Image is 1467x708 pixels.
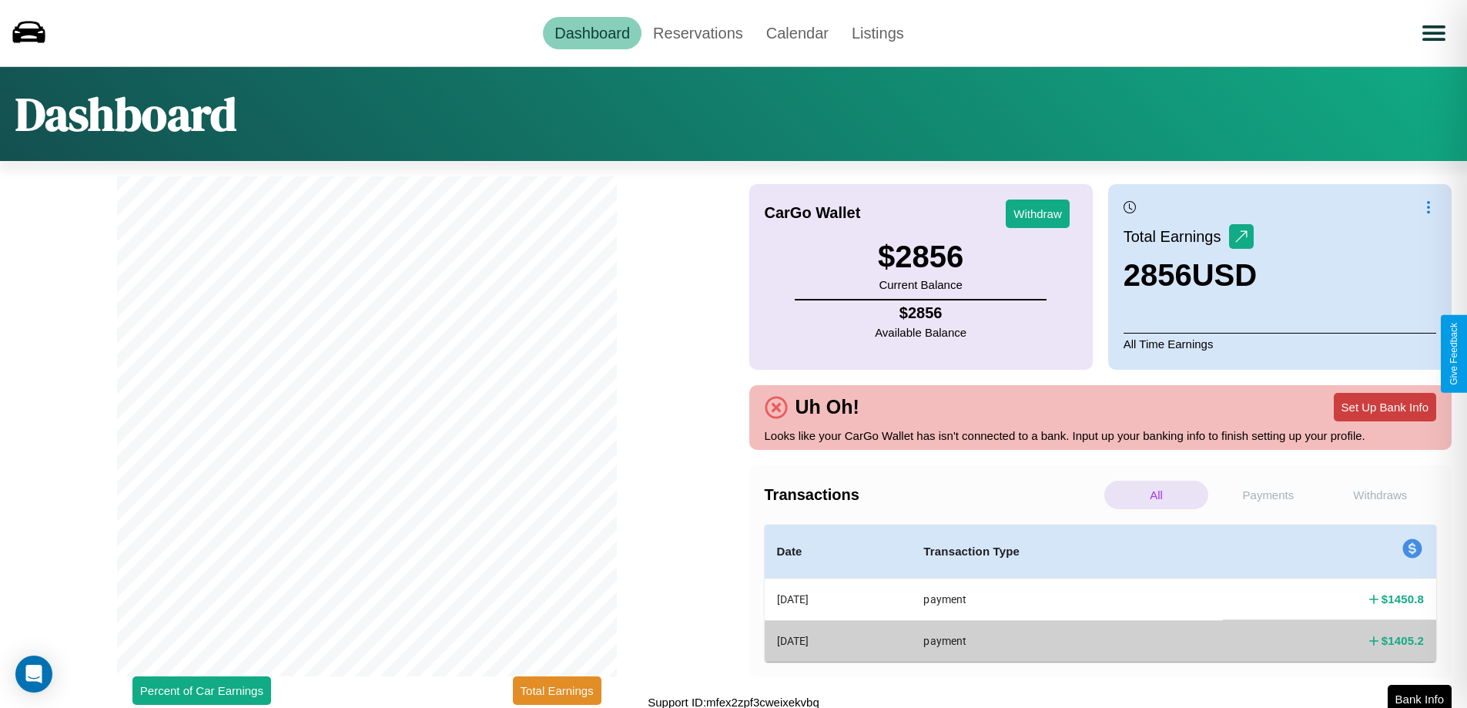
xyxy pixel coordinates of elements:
[878,274,963,295] p: Current Balance
[641,17,755,49] a: Reservations
[911,579,1223,621] th: payment
[777,542,899,561] h4: Date
[1382,633,1424,649] h4: $ 1405.2
[1216,481,1320,509] p: Payments
[543,17,641,49] a: Dashboard
[765,620,912,661] th: [DATE]
[1124,333,1436,354] p: All Time Earnings
[1124,258,1257,293] h3: 2856 USD
[1334,393,1436,421] button: Set Up Bank Info
[1328,481,1432,509] p: Withdraws
[923,542,1211,561] h4: Transaction Type
[765,204,861,222] h4: CarGo Wallet
[132,676,271,705] button: Percent of Car Earnings
[1382,591,1424,607] h4: $ 1450.8
[875,322,966,343] p: Available Balance
[1104,481,1208,509] p: All
[765,579,912,621] th: [DATE]
[911,620,1223,661] th: payment
[875,304,966,322] h4: $ 2856
[1449,323,1459,385] div: Give Feedback
[765,486,1100,504] h4: Transactions
[765,525,1437,662] table: simple table
[788,396,867,418] h4: Uh Oh!
[1412,12,1455,55] button: Open menu
[1006,200,1070,228] button: Withdraw
[755,17,840,49] a: Calendar
[1124,223,1229,250] p: Total Earnings
[513,676,601,705] button: Total Earnings
[15,82,236,146] h1: Dashboard
[765,425,1437,446] p: Looks like your CarGo Wallet has isn't connected to a bank. Input up your banking info to finish ...
[878,240,963,274] h3: $ 2856
[15,656,52,693] div: Open Intercom Messenger
[840,17,916,49] a: Listings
